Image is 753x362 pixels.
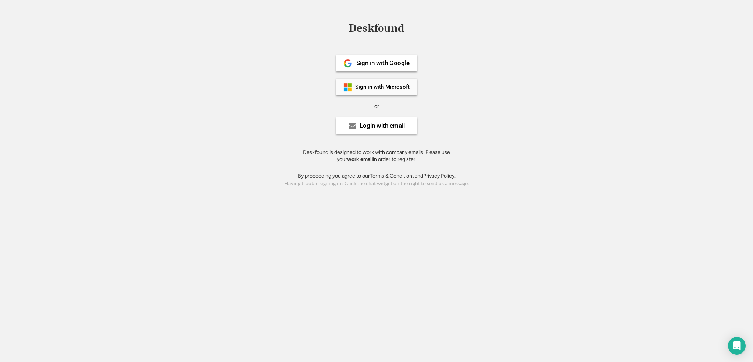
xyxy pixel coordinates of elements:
[370,173,415,179] a: Terms & Conditions
[360,123,405,129] div: Login with email
[728,337,746,355] div: Open Intercom Messenger
[423,173,456,179] a: Privacy Policy.
[343,59,352,68] img: 1024px-Google__G__Logo.svg.png
[294,149,459,163] div: Deskfound is designed to work with company emails. Please use your in order to register.
[298,172,456,180] div: By proceeding you agree to our and
[343,83,352,92] img: ms-symbollockup_mssymbol_19.png
[374,103,379,110] div: or
[356,60,410,66] div: Sign in with Google
[345,22,408,34] div: Deskfound
[347,156,373,162] strong: work email
[355,84,410,90] div: Sign in with Microsoft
